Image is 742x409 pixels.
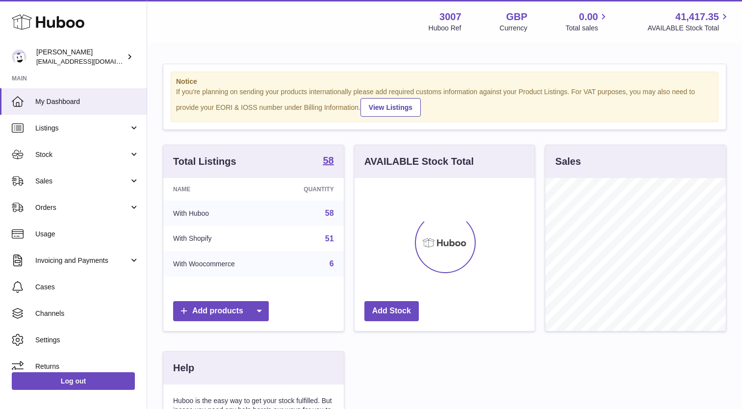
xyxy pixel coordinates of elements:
[173,155,236,168] h3: Total Listings
[35,362,139,371] span: Returns
[323,155,333,167] a: 58
[330,259,334,268] a: 6
[35,177,129,186] span: Sales
[36,48,125,66] div: [PERSON_NAME]
[12,372,135,390] a: Log out
[506,10,527,24] strong: GBP
[163,226,275,252] td: With Shopify
[364,301,419,321] a: Add Stock
[35,309,139,318] span: Channels
[275,178,343,201] th: Quantity
[325,234,334,243] a: 51
[35,203,129,212] span: Orders
[36,57,144,65] span: [EMAIL_ADDRESS][DOMAIN_NAME]
[565,10,609,33] a: 0.00 Total sales
[647,24,730,33] span: AVAILABLE Stock Total
[565,24,609,33] span: Total sales
[429,24,461,33] div: Huboo Ref
[163,251,275,277] td: With Woocommerce
[35,150,129,159] span: Stock
[173,301,269,321] a: Add products
[500,24,528,33] div: Currency
[176,87,713,117] div: If you're planning on sending your products internationally please add required customs informati...
[35,124,129,133] span: Listings
[35,230,139,239] span: Usage
[163,201,275,226] td: With Huboo
[35,256,129,265] span: Invoicing and Payments
[360,98,421,117] a: View Listings
[12,50,26,64] img: bevmay@maysama.com
[555,155,581,168] h3: Sales
[163,178,275,201] th: Name
[173,361,194,375] h3: Help
[647,10,730,33] a: 41,417.35 AVAILABLE Stock Total
[323,155,333,165] strong: 58
[364,155,474,168] h3: AVAILABLE Stock Total
[35,282,139,292] span: Cases
[35,335,139,345] span: Settings
[579,10,598,24] span: 0.00
[35,97,139,106] span: My Dashboard
[675,10,719,24] span: 41,417.35
[176,77,713,86] strong: Notice
[325,209,334,217] a: 58
[439,10,461,24] strong: 3007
